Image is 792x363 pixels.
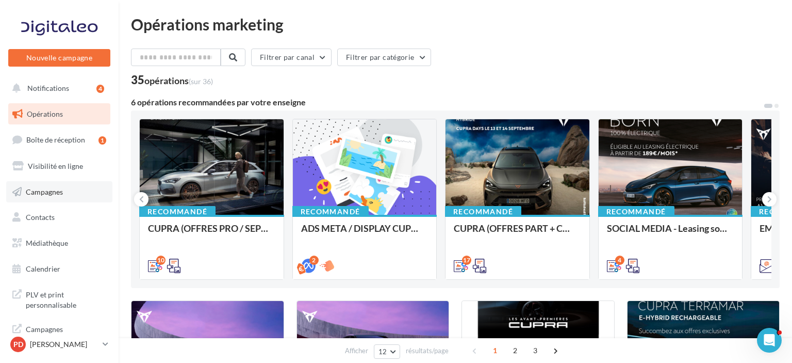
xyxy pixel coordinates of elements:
span: Campagnes [26,187,63,196]
button: Filtrer par canal [251,49,332,66]
div: Recommandé [445,206,521,217]
div: Opérations marketing [131,17,780,32]
span: PLV et print personnalisable [26,288,106,310]
div: 17 [462,256,471,265]
span: 3 [527,342,543,359]
div: opérations [144,76,213,85]
span: (sur 36) [189,77,213,86]
a: Boîte de réception1 [6,129,112,151]
div: Recommandé [598,206,674,217]
span: Boîte de réception [26,135,85,144]
button: Filtrer par catégorie [337,49,431,66]
span: 1 [487,342,503,359]
span: 2 [507,342,523,359]
span: Afficher [345,346,368,356]
div: CUPRA (OFFRES PRO / SEPT) - SOCIAL MEDIA [148,223,275,244]
div: ADS META / DISPLAY CUPRA DAYS Septembre 2025 [301,223,428,244]
span: Campagnes DataOnDemand [26,322,106,344]
div: 4 [96,85,104,93]
button: Nouvelle campagne [8,49,110,67]
span: résultats/page [406,346,449,356]
div: 2 [309,256,319,265]
a: PD [PERSON_NAME] [8,335,110,354]
div: 4 [615,256,624,265]
span: Calendrier [26,264,60,273]
a: Médiathèque [6,232,112,254]
div: 6 opérations recommandées par votre enseigne [131,98,763,106]
a: PLV et print personnalisable [6,283,112,314]
div: SOCIAL MEDIA - Leasing social électrique - CUPRA Born [607,223,734,244]
button: 12 [374,344,400,359]
span: Médiathèque [26,239,68,247]
div: 10 [156,256,166,265]
a: Campagnes DataOnDemand [6,318,112,349]
span: Visibilité en ligne [28,162,83,170]
a: Visibilité en ligne [6,155,112,177]
div: Recommandé [292,206,369,217]
a: Campagnes [6,181,112,203]
div: Recommandé [139,206,216,217]
p: [PERSON_NAME] [30,339,98,350]
span: 12 [378,348,387,356]
a: Opérations [6,103,112,125]
a: Contacts [6,207,112,228]
div: 1 [98,136,106,145]
button: Notifications 4 [6,77,108,99]
span: Opérations [27,109,63,118]
div: CUPRA (OFFRES PART + CUPRA DAYS / SEPT) - SOCIAL MEDIA [454,223,581,244]
a: Calendrier [6,258,112,280]
span: Contacts [26,213,55,222]
span: Notifications [27,84,69,92]
span: PD [13,339,23,350]
iframe: Intercom live chat [757,328,782,353]
div: 35 [131,74,213,86]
